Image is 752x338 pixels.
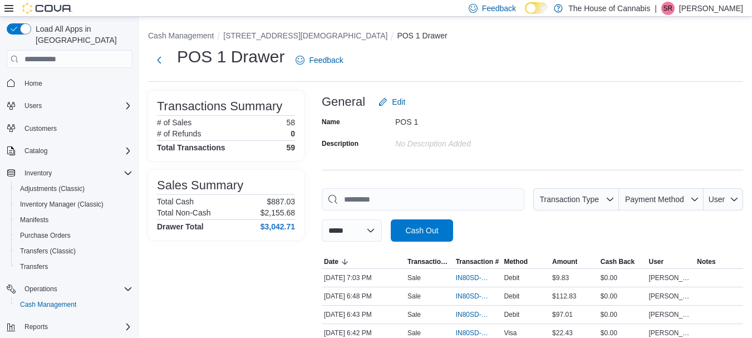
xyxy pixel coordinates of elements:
[322,117,340,126] label: Name
[11,228,137,243] button: Purchase Orders
[24,169,52,178] span: Inventory
[157,143,225,152] h4: Total Transactions
[16,213,53,227] a: Manifests
[20,122,61,135] a: Customers
[598,308,647,321] div: $0.00
[697,257,715,266] span: Notes
[456,310,489,319] span: IN80SD-245174
[157,208,211,217] h6: Total Non-Cash
[2,143,137,159] button: Catalog
[552,273,569,282] span: $9.83
[454,255,502,268] button: Transaction #
[405,225,438,236] span: Cash Out
[16,182,89,195] a: Adjustments (Classic)
[11,259,137,275] button: Transfers
[695,255,743,268] button: Notes
[157,129,201,138] h6: # of Refunds
[157,100,282,113] h3: Transactions Summary
[456,292,489,301] span: IN80SD-245176
[649,273,693,282] span: [PERSON_NAME]
[407,292,421,301] p: Sale
[2,319,137,335] button: Reports
[20,184,85,193] span: Adjustments (Classic)
[704,188,743,210] button: User
[261,208,295,217] p: $2,155.68
[601,257,635,266] span: Cash Back
[625,195,684,204] span: Payment Method
[16,213,132,227] span: Manifests
[22,3,72,14] img: Cova
[679,2,743,15] p: [PERSON_NAME]
[539,195,599,204] span: Transaction Type
[2,98,137,114] button: Users
[407,329,421,337] p: Sale
[16,229,75,242] a: Purchase Orders
[598,290,647,303] div: $0.00
[16,298,132,311] span: Cash Management
[598,255,647,268] button: Cash Back
[16,298,81,311] a: Cash Management
[322,290,405,303] div: [DATE] 6:48 PM
[20,282,62,296] button: Operations
[157,197,194,206] h6: Total Cash
[405,255,454,268] button: Transaction Type
[267,197,295,206] p: $887.03
[16,229,132,242] span: Purchase Orders
[456,271,500,285] button: IN80SD-245177
[456,308,500,321] button: IN80SD-245174
[177,46,284,68] h1: POS 1 Drawer
[16,260,132,273] span: Transfers
[2,120,137,136] button: Customers
[148,31,214,40] button: Cash Management
[552,310,573,319] span: $97.01
[649,292,693,301] span: [PERSON_NAME]
[20,320,52,334] button: Reports
[322,255,405,268] button: Date
[568,2,650,15] p: The House of Cannabis
[2,165,137,181] button: Inventory
[11,297,137,312] button: Cash Management
[598,271,647,285] div: $0.00
[24,146,47,155] span: Catalog
[16,244,80,258] a: Transfers (Classic)
[24,101,42,110] span: Users
[20,231,71,240] span: Purchase Orders
[395,135,544,148] div: No Description added
[504,310,519,319] span: Debit
[525,2,548,14] input: Dark Mode
[20,215,48,224] span: Manifests
[20,247,76,256] span: Transfers (Classic)
[552,292,576,301] span: $112.83
[20,300,76,309] span: Cash Management
[20,76,132,90] span: Home
[20,262,48,271] span: Transfers
[31,23,132,46] span: Load All Apps in [GEOGRAPHIC_DATA]
[397,31,447,40] button: POS 1 Drawer
[456,329,489,337] span: IN80SD-245173
[24,322,48,331] span: Reports
[11,243,137,259] button: Transfers (Classic)
[16,244,132,258] span: Transfers (Classic)
[20,77,47,90] a: Home
[157,179,243,192] h3: Sales Summary
[322,271,405,285] div: [DATE] 7:03 PM
[502,255,550,268] button: Method
[407,310,421,319] p: Sale
[649,310,693,319] span: [PERSON_NAME]
[16,198,108,211] a: Inventory Manager (Classic)
[20,99,46,112] button: Users
[20,166,56,180] button: Inventory
[148,49,170,71] button: Next
[157,222,204,231] h4: Drawer Total
[11,181,137,197] button: Adjustments (Classic)
[20,121,132,135] span: Customers
[395,113,544,126] div: POS 1
[223,31,387,40] button: [STREET_ADDRESS][DEMOGRAPHIC_DATA]
[533,188,619,210] button: Transaction Type
[504,273,519,282] span: Debit
[374,91,410,113] button: Edit
[504,257,528,266] span: Method
[391,219,453,242] button: Cash Out
[20,320,132,334] span: Reports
